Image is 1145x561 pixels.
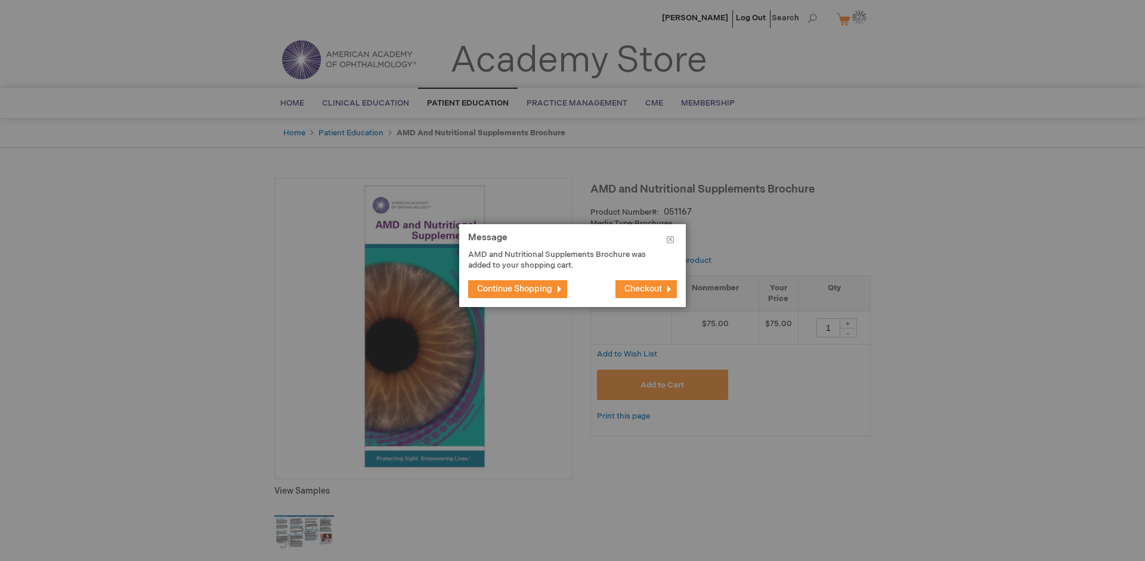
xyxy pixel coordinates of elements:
[624,284,662,294] span: Checkout
[468,280,567,298] button: Continue Shopping
[468,249,659,271] p: AMD and Nutritional Supplements Brochure was added to your shopping cart.
[477,284,552,294] span: Continue Shopping
[615,280,677,298] button: Checkout
[468,233,677,249] h1: Message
